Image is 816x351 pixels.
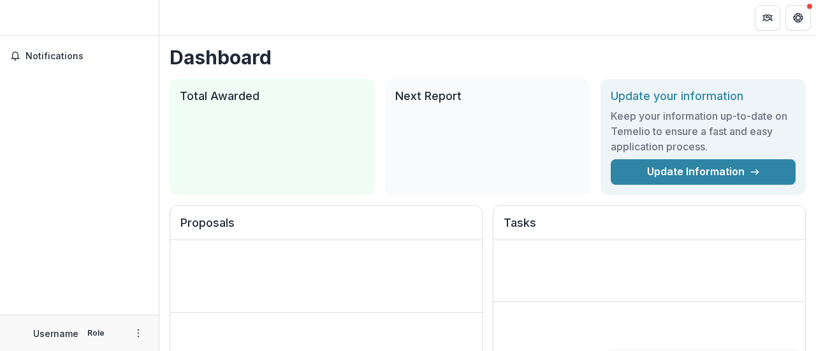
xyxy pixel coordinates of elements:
button: Notifications [5,46,154,66]
button: Get Help [785,5,811,31]
button: Partners [755,5,780,31]
h1: Dashboard [170,46,806,69]
button: More [131,326,146,341]
h2: Total Awarded [180,89,365,103]
h2: Next Report [395,89,580,103]
a: Update Information [611,159,796,185]
span: Notifications [25,51,149,62]
h3: Keep your information up-to-date on Temelio to ensure a fast and easy application process. [611,108,796,154]
h2: Proposals [180,216,472,240]
h2: Update your information [611,89,796,103]
h2: Tasks [504,216,795,240]
p: Username [33,327,78,340]
p: Role [84,327,108,339]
